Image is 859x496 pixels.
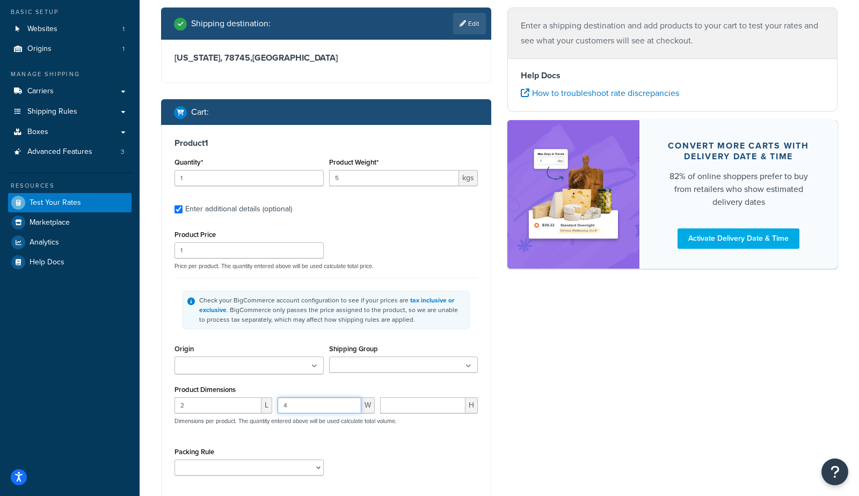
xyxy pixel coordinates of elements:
[521,18,824,48] p: Enter a shipping destination and add products to your cart to test your rates and see what your c...
[329,170,460,186] input: 0.00
[8,19,132,39] li: Websites
[665,140,812,162] div: Convert more carts with delivery date & time
[185,202,292,217] div: Enter additional details (optional)
[8,253,132,272] a: Help Docs
[261,397,272,413] span: L
[329,345,378,353] label: Shipping Group
[665,170,812,209] div: 82% of online shoppers prefer to buy from retailers who show estimated delivery dates
[121,147,125,157] span: 3
[27,128,48,137] span: Boxes
[8,19,132,39] a: Websites1
[174,231,216,239] label: Product Price
[27,25,57,34] span: Websites
[27,87,54,96] span: Carriers
[30,198,81,208] span: Test Your Rates
[174,170,324,186] input: 0.0
[174,53,478,63] h3: [US_STATE], 78745 , [GEOGRAPHIC_DATA]
[30,258,64,267] span: Help Docs
[122,25,125,34] span: 1
[174,205,183,213] input: Enter additional details (optional)
[459,170,478,186] span: kgs
[27,45,52,54] span: Origins
[523,136,623,253] img: feature-image-ddt-36eae7f7280da8017bfb280eaccd9c446f90b1fe08728e4019434db127062ab4.png
[8,8,132,17] div: Basic Setup
[8,233,132,252] a: Analytics
[174,138,478,149] h3: Product 1
[27,147,92,157] span: Advanced Features
[172,417,397,425] p: Dimensions per product. The quantity entered above will be used calculate total volume.
[8,122,132,142] a: Boxes
[174,386,236,394] label: Product Dimensions
[27,107,77,116] span: Shipping Rules
[191,107,209,117] h2: Cart :
[30,218,70,227] span: Marketplace
[8,142,132,162] li: Advanced Features
[329,158,378,166] label: Product Weight*
[174,345,194,353] label: Origin
[122,45,125,54] span: 1
[174,448,214,456] label: Packing Rule
[8,142,132,162] a: Advanced Features3
[8,213,132,232] a: Marketplace
[8,181,132,190] div: Resources
[8,39,132,59] a: Origins1
[465,397,478,413] span: H
[199,295,465,324] div: Check your BigCommerce account configuration to see if your prices are . BigCommerce only passes ...
[174,158,203,166] label: Quantity*
[8,102,132,122] a: Shipping Rules
[361,397,375,413] span: W
[30,238,59,247] span: Analytics
[821,458,848,485] button: Open Resource Center
[521,87,679,99] a: How to troubleshoot rate discrepancies
[678,228,799,249] a: Activate Delivery Date & Time
[172,262,481,270] p: Price per product. The quantity entered above will be used calculate total price.
[8,193,132,212] a: Test Your Rates
[8,39,132,59] li: Origins
[521,69,824,82] h4: Help Docs
[8,70,132,79] div: Manage Shipping
[191,19,271,28] h2: Shipping destination :
[199,295,454,315] a: tax inclusive or exclusive
[8,82,132,101] a: Carriers
[453,13,486,34] a: Edit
